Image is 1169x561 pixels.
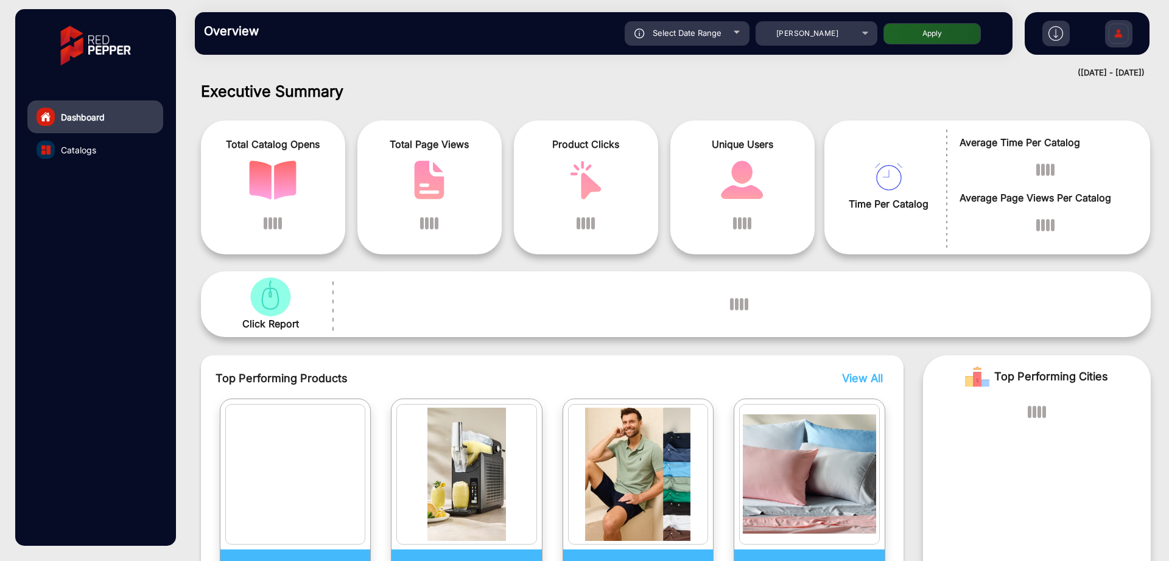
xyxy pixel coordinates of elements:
img: vmg-logo [52,15,139,76]
a: Catalogs [27,133,163,166]
img: Rank image [965,364,989,389]
div: ([DATE] - [DATE]) [183,67,1145,79]
img: icon [634,29,645,38]
a: Dashboard [27,100,163,133]
img: Sign%20Up.svg [1106,14,1131,57]
span: Catalogs [61,144,96,156]
span: Total Page Views [367,137,493,152]
span: Unique Users [679,137,806,152]
h3: Overview [204,24,374,38]
span: Top Performing Cities [994,364,1108,389]
img: catalog [718,161,766,200]
span: [PERSON_NAME] [776,29,838,38]
span: Dashboard [61,111,105,124]
img: catalog [247,277,294,316]
span: Average Page Views Per Catalog [960,190,1132,205]
img: catalog [400,408,533,541]
img: catalog [405,161,453,200]
span: Top Performing Products [216,370,729,386]
img: catalog [229,408,362,541]
img: catalog [41,145,51,155]
span: View All [842,372,883,385]
span: Average Time Per Catalog [960,135,1132,150]
img: catalog [562,161,609,200]
button: View All [839,370,880,386]
span: Select Date Range [653,28,721,38]
img: home [40,111,51,122]
img: catalog [743,408,876,541]
img: catalog [875,163,902,190]
span: Product Clicks [523,137,649,152]
span: Total Catalog Opens [210,137,336,152]
img: catalog [249,161,297,200]
span: Click Report [242,316,299,331]
img: h2download.svg [1048,26,1063,41]
img: catalog [572,408,705,541]
button: Apply [883,23,981,44]
h1: Executive Summary [201,82,1151,100]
